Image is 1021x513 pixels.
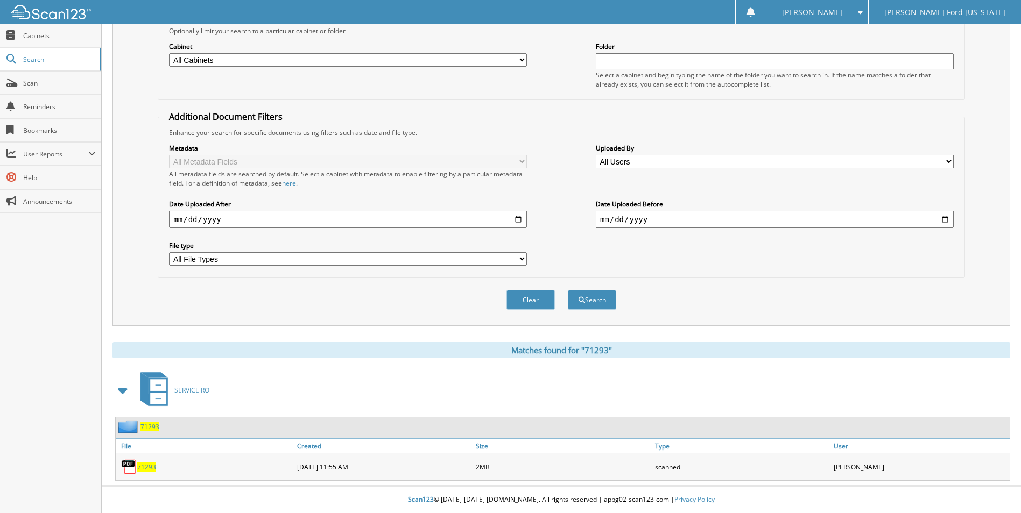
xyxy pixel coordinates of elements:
label: Metadata [169,144,527,153]
img: scan123-logo-white.svg [11,5,91,19]
label: Date Uploaded After [169,199,527,209]
div: Select a cabinet and begin typing the name of the folder you want to search in. If the name match... [596,70,954,89]
label: Date Uploaded Before [596,199,954,209]
div: [DATE] 11:55 AM [294,456,473,478]
div: [PERSON_NAME] [831,456,1010,478]
a: 71293 [137,462,156,472]
iframe: Chat Widget [967,461,1021,513]
legend: Additional Document Filters [164,111,288,123]
div: scanned [652,456,831,478]
div: Optionally limit your search to a particular cabinet or folder [164,26,959,35]
span: [PERSON_NAME] [782,9,842,16]
label: Cabinet [169,42,527,51]
div: Enhance your search for specific documents using filters such as date and file type. [164,128,959,137]
a: 71293 [140,422,159,431]
label: Uploaded By [596,144,954,153]
span: User Reports [23,149,88,159]
span: Reminders [23,102,96,111]
div: All metadata fields are searched by default. Select a cabinet with metadata to enable filtering b... [169,169,527,188]
div: 2MB [473,456,652,478]
button: Search [568,290,616,310]
a: Privacy Policy [674,495,715,504]
span: Bookmarks [23,126,96,135]
a: Created [294,439,473,453]
span: Announcements [23,197,96,206]
button: Clear [506,290,555,310]
span: Cabinets [23,31,96,40]
a: User [831,439,1010,453]
img: folder2.png [118,420,140,433]
a: here [282,179,296,188]
a: Type [652,439,831,453]
a: File [116,439,294,453]
span: Scan [23,79,96,88]
a: SERVICE RO [134,369,209,411]
input: start [169,211,527,228]
div: Matches found for "71293" [112,342,1010,358]
span: [PERSON_NAME] Ford [US_STATE] [884,9,1005,16]
div: © [DATE]-[DATE] [DOMAIN_NAME]. All rights reserved | appg02-scan123-com | [102,487,1021,513]
span: Scan123 [408,495,434,504]
span: Search [23,55,94,64]
input: end [596,211,954,228]
span: Help [23,173,96,182]
span: SERVICE RO [174,386,209,395]
a: Size [473,439,652,453]
label: Folder [596,42,954,51]
label: File type [169,241,527,250]
img: PDF.png [121,459,137,475]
